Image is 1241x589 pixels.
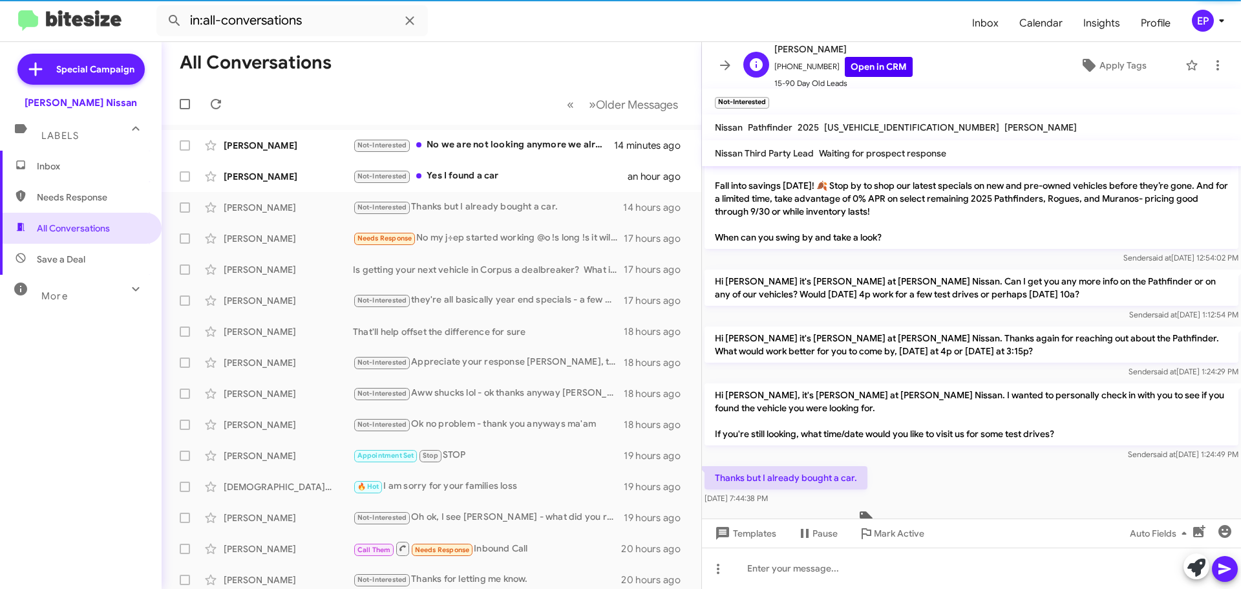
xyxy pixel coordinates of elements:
[1149,253,1171,262] span: said at
[705,383,1238,445] p: Hi [PERSON_NAME], it's [PERSON_NAME] at [PERSON_NAME] Nissan. I wanted to personally check in wit...
[224,418,353,431] div: [PERSON_NAME]
[56,63,134,76] span: Special Campaign
[874,522,924,545] span: Mark Active
[715,97,769,109] small: Not-Interested
[623,201,691,214] div: 14 hours ago
[357,172,407,180] span: Not-Interested
[774,41,913,57] span: [PERSON_NAME]
[357,482,379,491] span: 🔥 Hot
[224,232,353,245] div: [PERSON_NAME]
[357,451,414,460] span: Appointment Set
[1129,310,1238,319] span: Sender [DATE] 1:12:54 PM
[819,147,946,159] span: Waiting for prospect response
[581,91,686,118] button: Next
[37,253,85,266] span: Save a Deal
[560,91,686,118] nav: Page navigation example
[614,139,691,152] div: 14 minutes ago
[1073,5,1130,42] a: Insights
[353,510,624,525] div: Oh ok, I see [PERSON_NAME] - what did you replace it with? Another Nissan or something else?
[224,201,353,214] div: [PERSON_NAME]
[224,511,353,524] div: [PERSON_NAME]
[596,98,678,112] span: Older Messages
[353,138,614,153] div: No we are not looking anymore we already purchased a vehicle
[712,522,776,545] span: Templates
[353,231,624,246] div: No my j÷ep started working @o !s long !s it willlast i will stick with it. I however when i do ne...
[1099,54,1147,77] span: Apply Tags
[962,5,1009,42] span: Inbox
[357,575,407,584] span: Not-Interested
[1046,54,1179,77] button: Apply Tags
[37,222,110,235] span: All Conversations
[357,513,407,522] span: Not-Interested
[812,522,838,545] span: Pause
[224,542,353,555] div: [PERSON_NAME]
[357,203,407,211] span: Not-Interested
[705,135,1238,249] p: Hi [PERSON_NAME] it's [PERSON_NAME], Sales Manager at [PERSON_NAME] Nissan. Thanks again for reac...
[774,77,913,90] span: 15-90 Day Old Leads
[224,480,353,493] div: [DEMOGRAPHIC_DATA][PERSON_NAME]
[1153,449,1176,459] span: said at
[1009,5,1073,42] a: Calendar
[357,296,407,305] span: Not-Interested
[357,546,391,554] span: Call Them
[224,294,353,307] div: [PERSON_NAME]
[224,263,353,276] div: [PERSON_NAME]
[353,169,628,184] div: Yes I found a car
[353,355,624,370] div: Appreciate your response [PERSON_NAME], thank you
[1192,10,1214,32] div: EP
[423,451,438,460] span: Stop
[621,542,691,555] div: 20 hours ago
[353,448,624,463] div: STOP
[156,5,428,36] input: Search
[705,270,1238,306] p: Hi [PERSON_NAME] it's [PERSON_NAME] at [PERSON_NAME] Nissan. Can I get you any more info on the P...
[845,57,913,77] a: Open in CRM
[353,200,623,215] div: Thanks but I already bought a car.
[1181,10,1227,32] button: EP
[224,139,353,152] div: [PERSON_NAME]
[624,325,691,338] div: 18 hours ago
[224,356,353,369] div: [PERSON_NAME]
[628,170,691,183] div: an hour ago
[357,234,412,242] span: Needs Response
[787,522,848,545] button: Pause
[621,573,691,586] div: 20 hours ago
[624,449,691,462] div: 19 hours ago
[415,546,470,554] span: Needs Response
[357,358,407,367] span: Not-Interested
[1128,449,1238,459] span: Sender [DATE] 1:24:49 PM
[1130,5,1181,42] a: Profile
[41,130,79,142] span: Labels
[853,510,1090,529] span: Tagged as 'Not-Interested' on [DATE] 7:44:40 PM
[624,511,691,524] div: 19 hours ago
[624,480,691,493] div: 19 hours ago
[624,418,691,431] div: 18 hours ago
[353,325,624,338] div: That'll help offset the difference for sure
[357,420,407,429] span: Not-Interested
[798,122,819,133] span: 2025
[224,387,353,400] div: [PERSON_NAME]
[353,541,621,557] div: Inbound Call
[715,122,743,133] span: Nissan
[37,191,147,204] span: Needs Response
[748,122,792,133] span: Pathfinder
[37,160,147,173] span: Inbox
[17,54,145,85] a: Special Campaign
[774,57,913,77] span: [PHONE_NUMBER]
[1129,367,1238,376] span: Sender [DATE] 1:24:29 PM
[224,449,353,462] div: [PERSON_NAME]
[702,522,787,545] button: Templates
[624,387,691,400] div: 18 hours ago
[705,327,1238,363] p: Hi [PERSON_NAME] it's [PERSON_NAME] at [PERSON_NAME] Nissan. Thanks again for reaching out about ...
[624,356,691,369] div: 18 hours ago
[25,96,137,109] div: [PERSON_NAME] Nissan
[848,522,935,545] button: Mark Active
[715,147,814,159] span: Nissan Third Party Lead
[353,479,624,494] div: I am sorry for your families loss
[224,170,353,183] div: [PERSON_NAME]
[353,572,621,587] div: Thanks for letting me know.
[224,573,353,586] div: [PERSON_NAME]
[357,389,407,398] span: Not-Interested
